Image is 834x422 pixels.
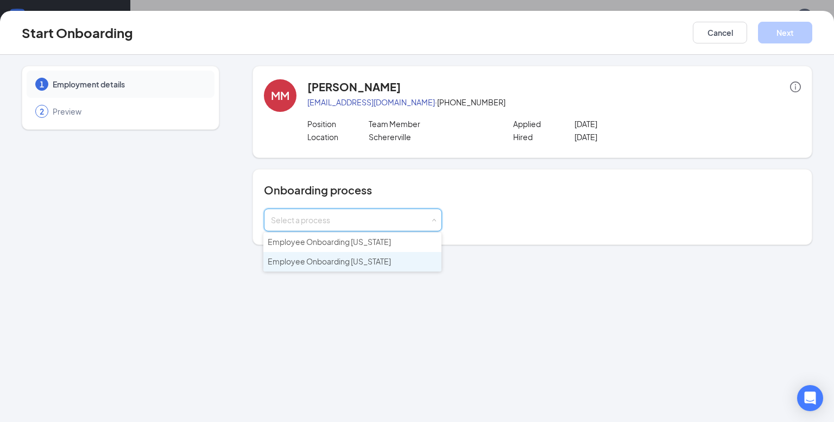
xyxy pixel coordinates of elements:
span: 2 [40,106,44,117]
p: Hired [513,131,575,142]
button: Cancel [693,22,747,43]
p: Schererville [369,131,492,142]
span: Employment details [53,79,204,90]
a: [EMAIL_ADDRESS][DOMAIN_NAME] [307,97,435,107]
p: Position [307,118,369,129]
p: [DATE] [574,118,698,129]
h4: [PERSON_NAME] [307,79,401,95]
h4: Onboarding process [264,182,801,198]
span: Preview [53,106,204,117]
p: Applied [513,118,575,129]
h3: Start Onboarding [22,23,133,42]
p: Location [307,131,369,142]
span: Employee Onboarding [US_STATE] [268,237,391,247]
span: Employee Onboarding [US_STATE] [268,256,391,266]
p: Team Member [369,118,492,129]
div: MM [271,88,289,103]
button: Next [758,22,812,43]
p: [DATE] [574,131,698,142]
span: 1 [40,79,44,90]
span: info-circle [790,81,801,92]
div: Open Intercom Messenger [797,385,823,411]
p: · [PHONE_NUMBER] [307,97,801,108]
